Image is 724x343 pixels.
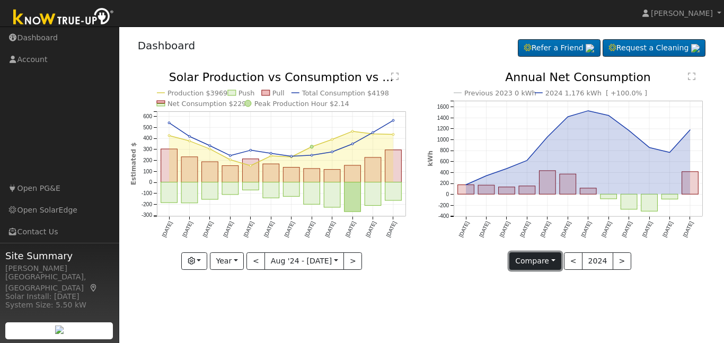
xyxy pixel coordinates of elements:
[564,252,582,270] button: <
[270,153,272,155] circle: onclick=""
[5,271,113,294] div: [GEOGRAPHIC_DATA], [GEOGRAPHIC_DATA]
[499,187,515,194] rect: onclick=""
[603,39,705,57] a: Request a Cleaning
[283,168,299,182] rect: onclick=""
[478,186,495,195] rect: onclick=""
[89,284,99,292] a: Map
[8,6,119,30] img: Know True-Up
[5,300,113,311] div: System Size: 5.50 kW
[167,89,227,97] text: Production $3969
[210,252,244,270] button: Year
[601,221,613,238] text: [DATE]
[290,156,292,158] circle: onclick=""
[143,125,152,130] text: 500
[385,221,398,238] text: [DATE]
[229,159,231,161] circle: onclick=""
[365,182,381,206] rect: onclick=""
[464,183,468,187] circle: onclick=""
[519,221,531,238] text: [DATE]
[484,174,489,178] circle: onclick=""
[458,221,470,238] text: [DATE]
[582,252,613,270] button: 2024
[161,149,177,182] rect: onclick=""
[440,148,449,154] text: 800
[372,131,374,134] circle: onclick=""
[229,155,231,157] circle: onclick=""
[272,89,285,97] text: Pull
[365,221,377,238] text: [DATE]
[242,182,259,190] rect: onclick=""
[668,151,672,155] circle: onclick=""
[345,221,357,238] text: [DATE]
[181,221,193,238] text: [DATE]
[142,213,152,218] text: -300
[641,221,654,238] text: [DATE]
[365,157,381,182] rect: onclick=""
[311,154,313,156] circle: onclick=""
[601,195,617,199] rect: onclick=""
[310,145,313,148] circle: onclick=""
[168,135,170,137] circle: onclick=""
[438,214,449,219] text: -400
[580,221,593,238] text: [DATE]
[201,221,214,238] text: [DATE]
[499,221,511,238] text: [DATE]
[586,109,590,113] circle: onclick=""
[250,165,252,167] circle: onclick=""
[392,134,394,136] circle: onclick=""
[263,182,279,198] rect: onclick=""
[169,71,393,84] text: Solar Production vs Consumption vs ...
[161,221,173,238] text: [DATE]
[283,221,295,238] text: [DATE]
[440,159,449,164] text: 600
[324,221,336,238] text: [DATE]
[446,191,449,197] text: 0
[545,135,550,139] circle: onclick=""
[391,72,399,81] text: 
[209,145,211,147] circle: onclick=""
[222,166,239,182] rect: onclick=""
[621,195,638,210] rect: onclick=""
[351,130,354,133] circle: onclick=""
[606,113,611,118] circle: onclick=""
[580,188,597,194] rect: onclick=""
[540,221,552,238] text: [DATE]
[304,182,320,205] rect: onclick=""
[142,201,152,207] text: -200
[627,128,631,133] circle: onclick=""
[5,263,113,274] div: [PERSON_NAME]
[209,148,211,150] circle: onclick=""
[688,128,692,132] circle: onclick=""
[458,185,474,195] rect: onclick=""
[130,143,137,186] text: Estimated $
[343,252,362,270] button: >
[242,159,259,182] rect: onclick=""
[264,252,344,270] button: Aug '24 - [DATE]
[641,195,658,212] rect: onclick=""
[566,115,570,119] circle: onclick=""
[438,203,449,208] text: -200
[55,326,64,334] img: retrieve
[691,44,700,52] img: retrieve
[188,136,190,138] circle: onclick=""
[647,145,651,149] circle: onclick=""
[142,190,152,196] text: -100
[263,221,275,238] text: [DATE]
[331,138,333,140] circle: onclick=""
[181,182,198,203] rect: onclick=""
[440,170,449,175] text: 400
[351,143,354,145] circle: onclick=""
[662,195,678,199] rect: onclick=""
[372,133,374,135] circle: onclick=""
[509,252,562,270] button: Compare
[167,100,246,108] text: Net Consumption $229
[222,182,239,195] rect: onclick=""
[437,104,449,110] text: 1600
[392,119,394,121] circle: onclick=""
[324,170,340,182] rect: onclick=""
[545,89,647,97] text: 2024 1,176 kWh [ +100.0% ]
[519,186,535,194] rect: onclick=""
[222,221,234,238] text: [DATE]
[143,157,152,163] text: 200
[5,291,113,302] div: Solar Install: [DATE]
